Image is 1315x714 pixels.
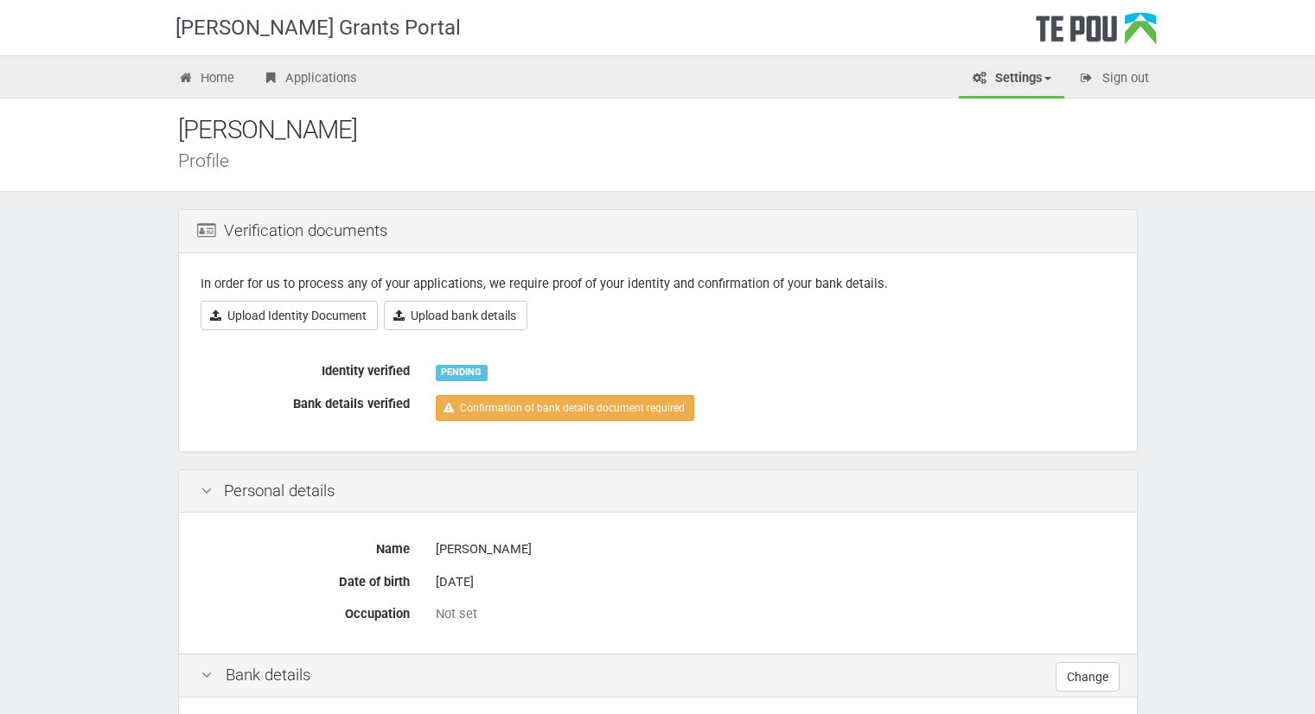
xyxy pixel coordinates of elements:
[188,356,423,380] label: Identity verified
[436,534,1115,564] div: [PERSON_NAME]
[249,61,370,99] a: Applications
[188,599,423,623] label: Occupation
[179,653,1137,698] div: Bank details
[188,389,423,413] label: Bank details verified
[384,301,527,330] a: Upload bank details
[188,567,423,591] label: Date of birth
[1066,61,1162,99] a: Sign out
[201,301,378,330] a: Upload Identity Document
[959,61,1064,99] a: Settings
[436,395,694,421] a: Confirmation of bank details document required
[1036,12,1157,55] div: Te Pou Logo
[178,112,1164,149] div: [PERSON_NAME]
[179,470,1137,513] div: Personal details
[436,567,1115,597] div: [DATE]
[178,151,1164,169] div: Profile
[165,61,248,99] a: Home
[436,605,1115,623] div: Not set
[436,365,488,380] div: PENDING
[179,210,1137,253] div: Verification documents
[201,275,1115,293] p: In order for us to process any of your applications, we require proof of your identity and confir...
[1056,662,1120,692] a: Change
[188,534,423,558] label: Name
